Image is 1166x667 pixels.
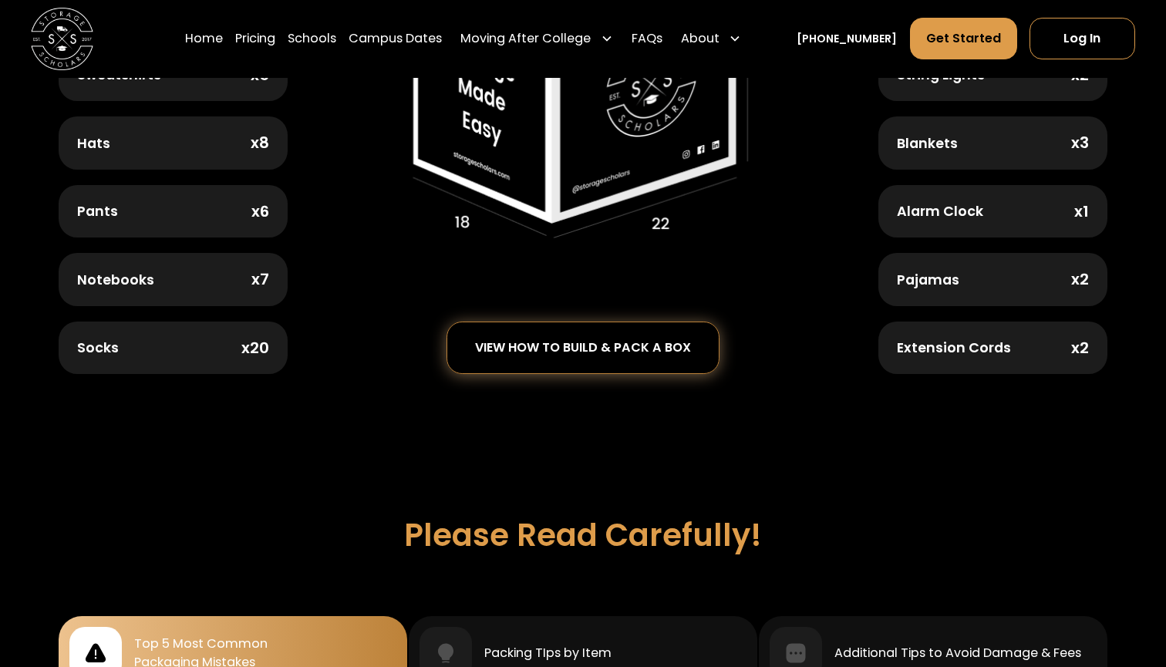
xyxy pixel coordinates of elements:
a: home [31,8,93,70]
div: x2 [1071,67,1089,83]
a: Get Started [910,18,1017,59]
div: x7 [251,271,269,287]
div: view how to build & pack a box [475,341,691,355]
div: Sweatshirts [77,68,161,82]
div: Moving After College [460,29,591,48]
div: x5 [251,67,269,83]
div: x2 [1071,271,1089,287]
div: x6 [251,204,269,219]
div: Pajamas [897,273,959,287]
div: Alarm Clock [897,204,983,218]
div: Moving After College [454,17,618,60]
a: [PHONE_NUMBER] [797,31,897,47]
div: String Lights [897,68,985,82]
div: Packing TIps by Item [484,644,612,662]
a: Home [185,17,223,60]
div: x1 [1074,204,1089,219]
div: Extension Cords [897,341,1011,355]
div: Socks [77,341,119,355]
div: x8 [251,135,269,150]
div: Notebooks [77,273,154,287]
div: About [681,29,719,48]
a: Pricing [235,17,275,60]
div: Pants [77,204,118,218]
div: Additional Tips to Avoid Damage & Fees [834,644,1081,662]
a: Campus Dates [349,17,442,60]
img: Storage Scholars main logo [31,8,93,70]
div: About [675,17,747,60]
a: FAQs [632,17,662,60]
h3: Please Read Carefully! [404,517,762,554]
div: Hats [77,136,110,150]
a: Log In [1030,18,1135,59]
a: Schools [288,17,336,60]
div: Blankets [897,136,958,150]
div: x2 [1071,340,1089,355]
a: view how to build & pack a box [447,322,719,374]
div: x20 [241,340,269,355]
div: x3 [1071,135,1089,150]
